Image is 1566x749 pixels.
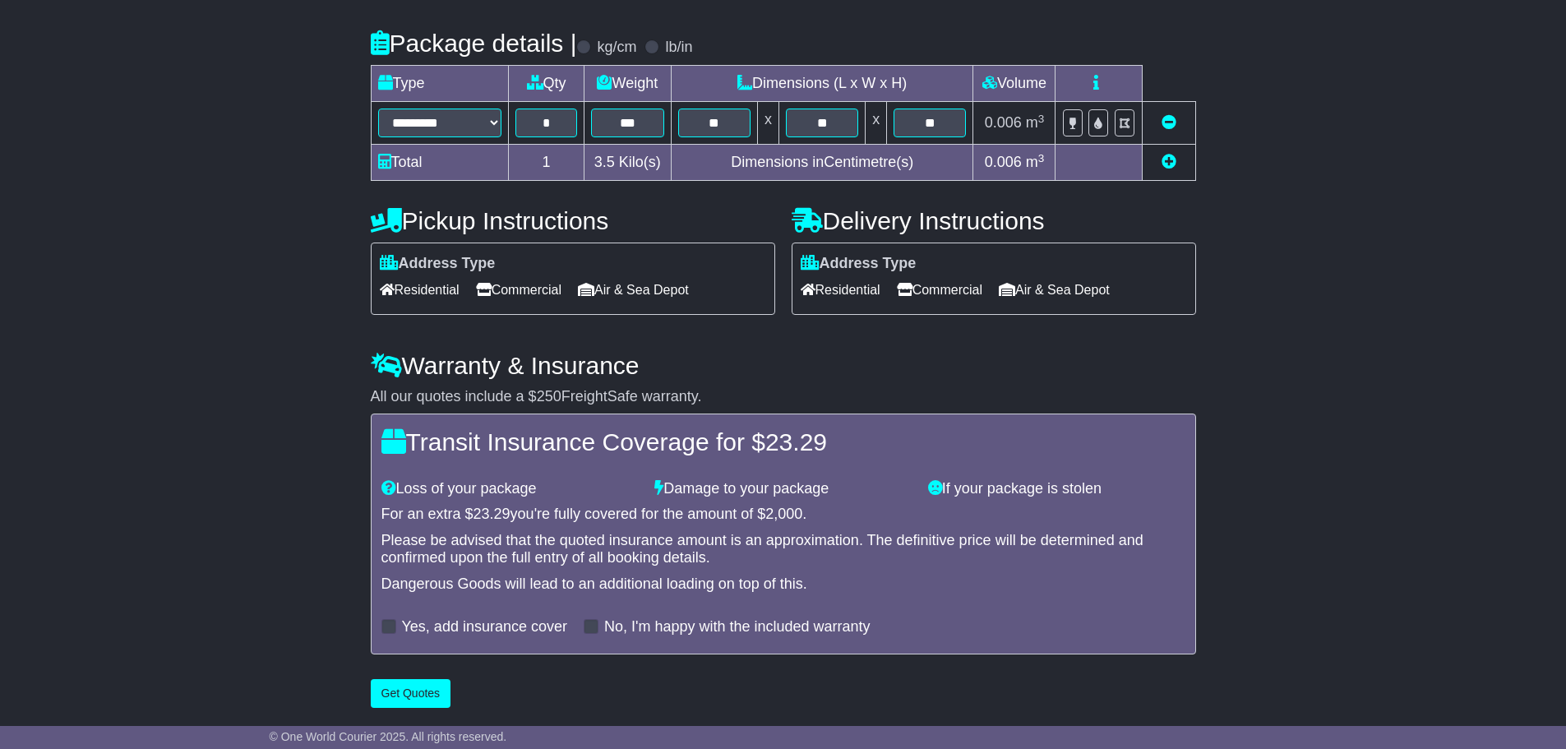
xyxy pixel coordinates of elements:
[801,277,880,303] span: Residential
[671,66,973,102] td: Dimensions (L x W x H)
[371,207,775,234] h4: Pickup Instructions
[473,506,510,522] span: 23.29
[665,39,692,57] label: lb/in
[371,352,1196,379] h4: Warranty & Insurance
[381,532,1185,567] div: Please be advised that the quoted insurance amount is an approximation. The definitive price will...
[584,145,671,181] td: Kilo(s)
[371,66,509,102] td: Type
[380,255,496,273] label: Address Type
[402,618,567,636] label: Yes, add insurance cover
[1162,154,1176,170] a: Add new item
[578,277,689,303] span: Air & Sea Depot
[999,277,1110,303] span: Air & Sea Depot
[537,388,561,405] span: 250
[985,154,1022,170] span: 0.006
[765,506,802,522] span: 2,000
[371,679,451,708] button: Get Quotes
[765,428,827,455] span: 23.29
[758,102,779,145] td: x
[866,102,887,145] td: x
[509,145,584,181] td: 1
[476,277,561,303] span: Commercial
[801,255,917,273] label: Address Type
[509,66,584,102] td: Qty
[594,154,615,170] span: 3.5
[373,480,647,498] div: Loss of your package
[270,730,507,743] span: © One World Courier 2025. All rights reserved.
[1026,154,1045,170] span: m
[646,480,920,498] div: Damage to your package
[1162,114,1176,131] a: Remove this item
[920,480,1194,498] div: If your package is stolen
[381,576,1185,594] div: Dangerous Goods will lead to an additional loading on top of this.
[897,277,982,303] span: Commercial
[604,618,871,636] label: No, I'm happy with the included warranty
[671,145,973,181] td: Dimensions in Centimetre(s)
[381,506,1185,524] div: For an extra $ you're fully covered for the amount of $ .
[597,39,636,57] label: kg/cm
[1038,113,1045,125] sup: 3
[792,207,1196,234] h4: Delivery Instructions
[371,388,1196,406] div: All our quotes include a $ FreightSafe warranty.
[371,145,509,181] td: Total
[1038,152,1045,164] sup: 3
[381,428,1185,455] h4: Transit Insurance Coverage for $
[985,114,1022,131] span: 0.006
[584,66,671,102] td: Weight
[973,66,1056,102] td: Volume
[371,30,577,57] h4: Package details |
[1026,114,1045,131] span: m
[380,277,460,303] span: Residential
